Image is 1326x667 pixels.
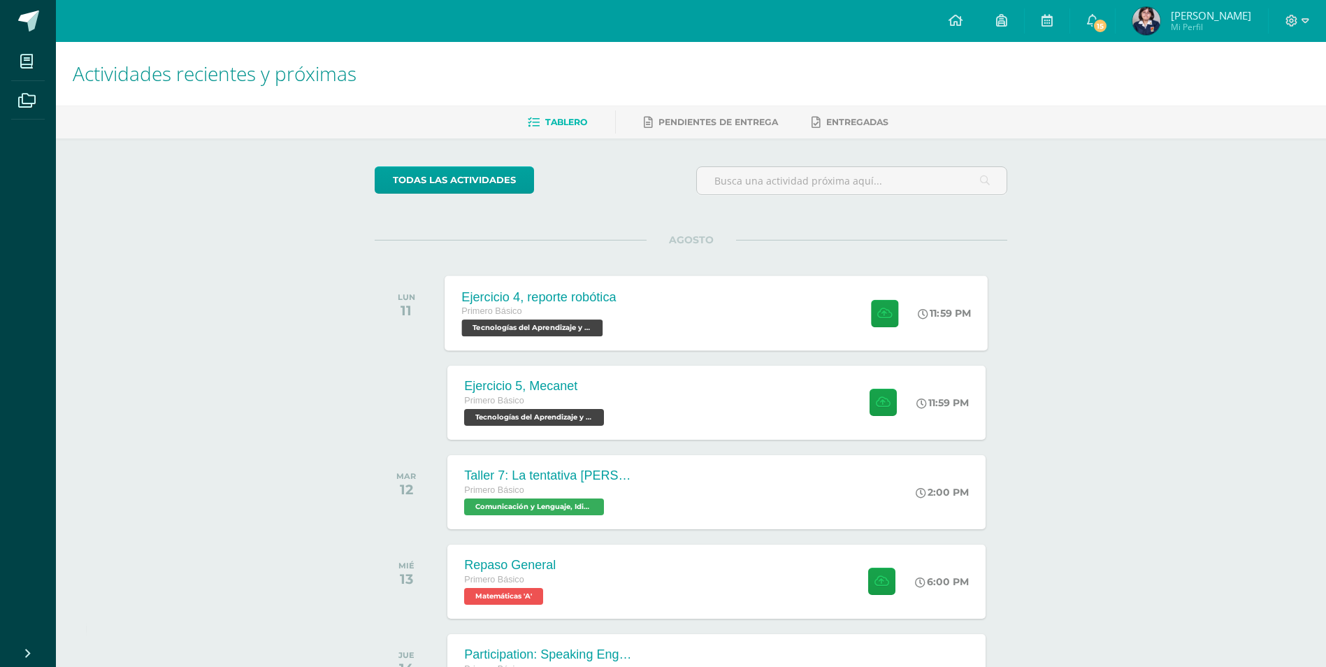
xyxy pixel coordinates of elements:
a: todas las Actividades [375,166,534,194]
span: Actividades recientes y próximas [73,60,356,87]
div: MIÉ [398,561,415,571]
span: 15 [1093,18,1108,34]
span: Primero Básico [464,485,524,495]
span: Mi Perfil [1171,21,1251,33]
span: Primero Básico [462,306,522,316]
span: Tecnologías del Aprendizaje y la Comunicación 'A' [464,409,604,426]
a: Tablero [528,111,587,134]
span: Primero Básico [464,396,524,406]
span: Comunicación y Lenguaje, Idioma Español 'A' [464,499,604,515]
a: Pendientes de entrega [644,111,778,134]
div: 13 [398,571,415,587]
span: Primero Básico [464,575,524,584]
div: Taller 7: La tentativa [PERSON_NAME] [464,468,632,483]
span: Tecnologías del Aprendizaje y la Comunicación 'A' [462,320,603,336]
div: Ejercicio 5, Mecanet [464,379,607,394]
span: [PERSON_NAME] [1171,8,1251,22]
span: Matemáticas 'A' [464,588,543,605]
div: Repaso General [464,558,556,573]
input: Busca una actividad próxima aquí... [697,167,1007,194]
span: Pendientes de entrega [658,117,778,127]
div: 2:00 PM [916,486,969,499]
a: Entregadas [812,111,888,134]
span: Tablero [545,117,587,127]
span: AGOSTO [647,234,736,246]
div: MAR [396,471,416,481]
div: 11:59 PM [918,307,972,320]
img: 41f9f8aa7cb2c2c5b23aa796e3dd005f.png [1132,7,1160,35]
div: Ejercicio 4, reporte robótica [462,289,617,304]
div: JUE [398,650,415,660]
span: Entregadas [826,117,888,127]
div: LUN [398,292,415,302]
div: 12 [396,481,416,498]
div: Participation: Speaking English [464,647,632,662]
div: 11 [398,302,415,319]
div: 6:00 PM [915,575,969,588]
div: 11:59 PM [916,396,969,409]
